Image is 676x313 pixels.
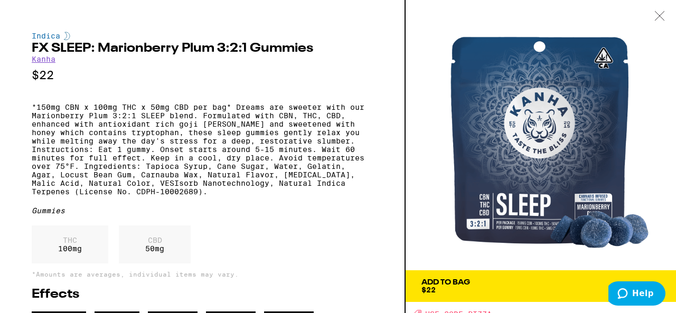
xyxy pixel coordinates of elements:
a: Kanha [32,55,55,63]
p: *Amounts are averages, individual items may vary. [32,271,373,278]
p: CBD [145,236,164,244]
div: Add To Bag [421,279,470,286]
div: 100 mg [32,225,108,263]
p: $22 [32,69,373,82]
p: *150mg CBN x 100mg THC x 50mg CBD per bag* Dreams are sweeter with our Marionberry Plum 3:2:1 SLE... [32,103,373,196]
iframe: Opens a widget where you can find more information [608,281,665,308]
div: Indica [32,32,373,40]
div: 50 mg [119,225,191,263]
img: indicaColor.svg [64,32,70,40]
div: Gummies [32,206,373,215]
span: $22 [421,286,436,294]
h2: Effects [32,288,373,301]
p: THC [58,236,82,244]
h2: FX SLEEP: Marionberry Plum 3:2:1 Gummies [32,42,373,55]
button: Add To Bag$22 [406,270,676,302]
